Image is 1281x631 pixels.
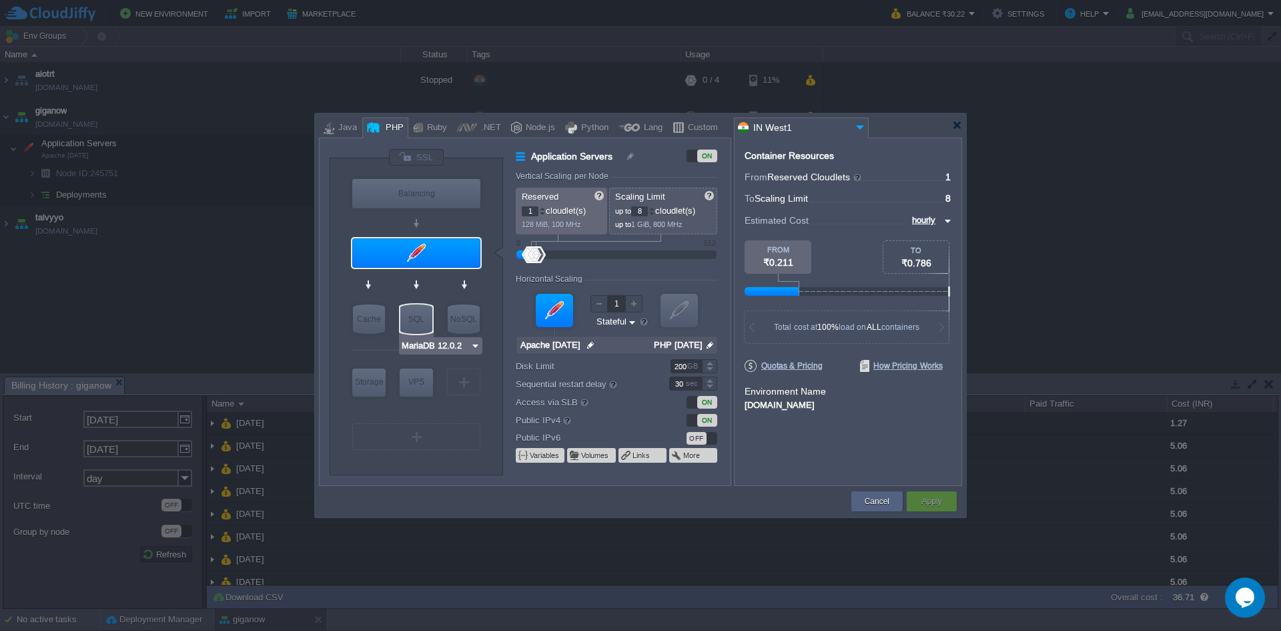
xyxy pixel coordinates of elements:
[945,193,951,204] span: 8
[745,213,809,228] span: Estimated Cost
[522,220,581,228] span: 128 MiB, 100 MHz
[400,369,433,397] div: Elastic VPS
[516,274,586,284] div: Horizontal Scaling
[687,432,707,445] div: OFF
[516,172,612,181] div: Vertical Scaling per Node
[522,192,558,202] span: Reserved
[615,207,631,215] span: up to
[745,172,767,182] span: From
[577,118,608,138] div: Python
[352,369,386,395] div: Storage
[687,360,701,373] div: GB
[382,118,404,138] div: PHP
[516,413,651,427] label: Public IPv4
[615,202,713,216] p: cloudlet(s)
[615,192,665,202] span: Scaling Limit
[745,193,755,204] span: To
[697,396,717,409] div: ON
[901,258,931,268] span: ₹0.786
[883,246,949,254] div: TO
[516,395,651,409] label: Access via SLB
[767,172,863,182] span: Reserved Cloudlets
[632,450,651,461] button: Links
[860,360,943,372] span: How Pricing Works
[400,304,432,334] div: SQL
[400,304,432,334] div: SQL Databases
[581,450,610,461] button: Volumes
[684,118,718,138] div: Custom
[697,414,717,427] div: ON
[763,257,793,268] span: ₹0.211
[1225,578,1268,618] iframe: chat widget
[522,202,602,216] p: cloudlet(s)
[448,304,480,334] div: NoSQL Databases
[352,179,480,208] div: Balancing
[477,118,501,138] div: .NET
[745,151,834,161] div: Container Resources
[448,304,480,334] div: NoSQL
[921,495,941,508] button: Apply
[522,118,555,138] div: Node.js
[640,118,663,138] div: Lang
[615,220,631,228] span: up to
[352,369,386,397] div: Storage Containers
[447,369,480,395] div: Create New Layer
[865,495,889,508] button: Cancel
[334,118,357,138] div: Java
[704,239,716,247] div: 512
[352,238,480,268] div: Application Servers
[745,246,811,254] div: FROM
[423,118,447,138] div: Ruby
[530,450,560,461] button: Variables
[516,377,651,391] label: Sequential restart delay
[755,193,808,204] span: Scaling Limit
[352,179,480,208] div: Load Balancer
[683,450,701,461] button: More
[516,431,651,445] label: Public IPv6
[686,377,701,390] div: sec
[745,360,823,372] span: Quotas & Pricing
[352,423,480,450] div: Create New Layer
[945,172,951,182] span: 1
[353,304,385,334] div: Cache
[631,220,683,228] span: 1 GiB, 800 MHz
[745,398,951,410] div: [DOMAIN_NAME]
[745,386,826,397] label: Environment Name
[516,239,520,247] div: 0
[400,369,433,395] div: VPS
[516,359,651,373] label: Disk Limit
[697,150,717,162] div: ON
